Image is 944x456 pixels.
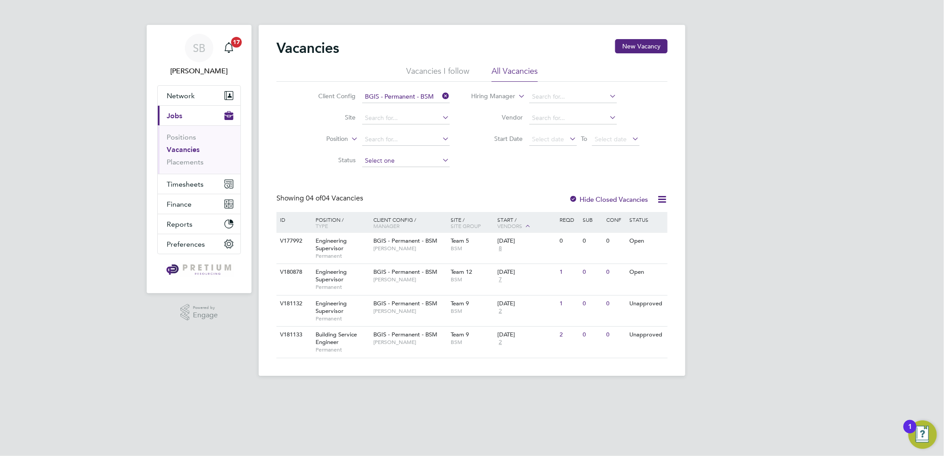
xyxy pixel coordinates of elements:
a: Powered byEngage [180,304,218,321]
a: Positions [167,133,196,141]
div: 1 [908,427,912,438]
label: Client Config [305,92,356,100]
div: Client Config / [371,212,449,233]
div: 1 [557,296,580,312]
span: Permanent [316,284,369,291]
a: 17 [220,34,238,62]
span: Permanent [316,252,369,260]
label: Hiring Manager [464,92,516,101]
span: Engineering Supervisor [316,300,347,315]
div: Site / [449,212,496,233]
span: BSM [451,245,493,252]
div: 1 [557,264,580,280]
span: BGIS - Permanent - BSM [373,268,437,276]
span: Site Group [451,222,481,229]
span: Team 12 [451,268,472,276]
div: 0 [557,233,580,249]
a: Placements [167,158,204,166]
span: 2 [497,339,503,346]
div: 0 [581,296,604,312]
div: Sub [581,212,604,227]
h2: Vacancies [276,39,339,57]
button: Open Resource Center, 1 new notification [908,420,937,449]
div: Showing [276,194,365,203]
label: Position [297,135,348,144]
a: Go to home page [157,263,241,277]
span: BSM [451,276,493,283]
li: All Vacancies [492,66,538,82]
div: V181132 [278,296,309,312]
div: Unapproved [628,327,666,343]
a: SB[PERSON_NAME] [157,34,241,76]
div: Conf [604,212,627,227]
input: Search for... [362,91,450,103]
span: 8 [497,245,503,252]
span: [PERSON_NAME] [373,276,447,283]
span: BGIS - Permanent - BSM [373,300,437,307]
span: BGIS - Permanent - BSM [373,237,437,244]
img: pretium-logo-retina.png [164,263,234,277]
div: V177992 [278,233,309,249]
div: Position / [309,212,371,233]
div: 0 [604,327,627,343]
span: Powered by [193,304,218,312]
span: Manager [373,222,400,229]
span: [PERSON_NAME] [373,308,447,315]
div: 2 [557,327,580,343]
span: SB [193,42,205,54]
span: [PERSON_NAME] [373,339,447,346]
span: Select date [595,135,627,143]
span: Jobs [167,112,182,120]
div: V181133 [278,327,309,343]
div: 0 [604,296,627,312]
div: Reqd [557,212,580,227]
div: Start / [495,212,557,234]
nav: Main navigation [147,25,252,293]
div: 0 [604,264,627,280]
button: Network [158,86,240,105]
label: Status [305,156,356,164]
input: Search for... [529,112,617,124]
span: Preferences [167,240,205,248]
span: Team 5 [451,237,469,244]
input: Search for... [362,112,450,124]
div: Jobs [158,125,240,174]
span: 7 [497,276,503,284]
div: [DATE] [497,237,555,245]
div: Open [628,233,666,249]
span: Network [167,92,195,100]
div: 0 [581,327,604,343]
span: Engage [193,312,218,319]
span: Permanent [316,346,369,353]
div: V180878 [278,264,309,280]
input: Search for... [529,91,617,103]
span: 04 Vacancies [306,194,363,203]
span: Vendors [497,222,522,229]
div: 0 [581,233,604,249]
span: Permanent [316,315,369,322]
span: Building Service Engineer [316,331,357,346]
span: 04 of [306,194,322,203]
button: New Vacancy [615,39,668,53]
input: Search for... [362,133,450,146]
button: Preferences [158,234,240,254]
span: Timesheets [167,180,204,188]
span: Finance [167,200,192,208]
label: Site [305,113,356,121]
div: [DATE] [497,268,555,276]
span: BGIS - Permanent - BSM [373,331,437,338]
div: 0 [604,233,627,249]
div: ID [278,212,309,227]
div: Status [628,212,666,227]
span: Type [316,222,328,229]
span: To [579,133,590,144]
span: Engineering Supervisor [316,237,347,252]
span: [PERSON_NAME] [373,245,447,252]
button: Jobs [158,106,240,125]
a: Vacancies [167,145,200,154]
button: Finance [158,194,240,214]
span: BSM [451,339,493,346]
span: Select date [532,135,564,143]
label: Start Date [472,135,523,143]
div: [DATE] [497,300,555,308]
